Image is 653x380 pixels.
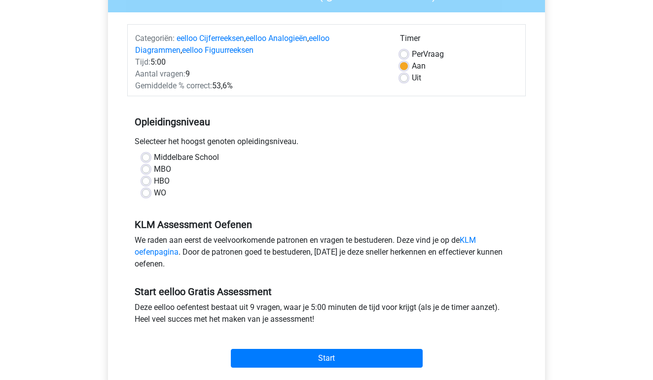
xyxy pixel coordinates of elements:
[154,152,219,163] label: Middelbare School
[128,56,393,68] div: 5:00
[135,81,212,90] span: Gemiddelde % correct:
[412,49,423,59] span: Per
[135,69,185,78] span: Aantal vragen:
[128,80,393,92] div: 53,6%
[154,175,170,187] label: HBO
[128,33,393,56] div: , , ,
[154,163,171,175] label: MBO
[412,48,444,60] label: Vraag
[154,187,166,199] label: WO
[135,286,518,298] h5: Start eelloo Gratis Assessment
[135,57,150,67] span: Tijd:
[412,72,421,84] label: Uit
[135,219,518,230] h5: KLM Assessment Oefenen
[127,234,526,274] div: We raden aan eerst de veelvoorkomende patronen en vragen te bestuderen. Deze vind je op de . Door...
[127,302,526,329] div: Deze eelloo oefentest bestaat uit 9 vragen, waar je 5:00 minuten de tijd voor krijgt (als je de t...
[412,60,426,72] label: Aan
[135,112,518,132] h5: Opleidingsniveau
[400,33,518,48] div: Timer
[135,34,175,43] span: Categoriën:
[231,349,423,368] input: Start
[177,34,244,43] a: eelloo Cijferreeksen
[182,45,254,55] a: eelloo Figuurreeksen
[246,34,307,43] a: eelloo Analogieën
[127,136,526,152] div: Selecteer het hoogst genoten opleidingsniveau.
[128,68,393,80] div: 9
